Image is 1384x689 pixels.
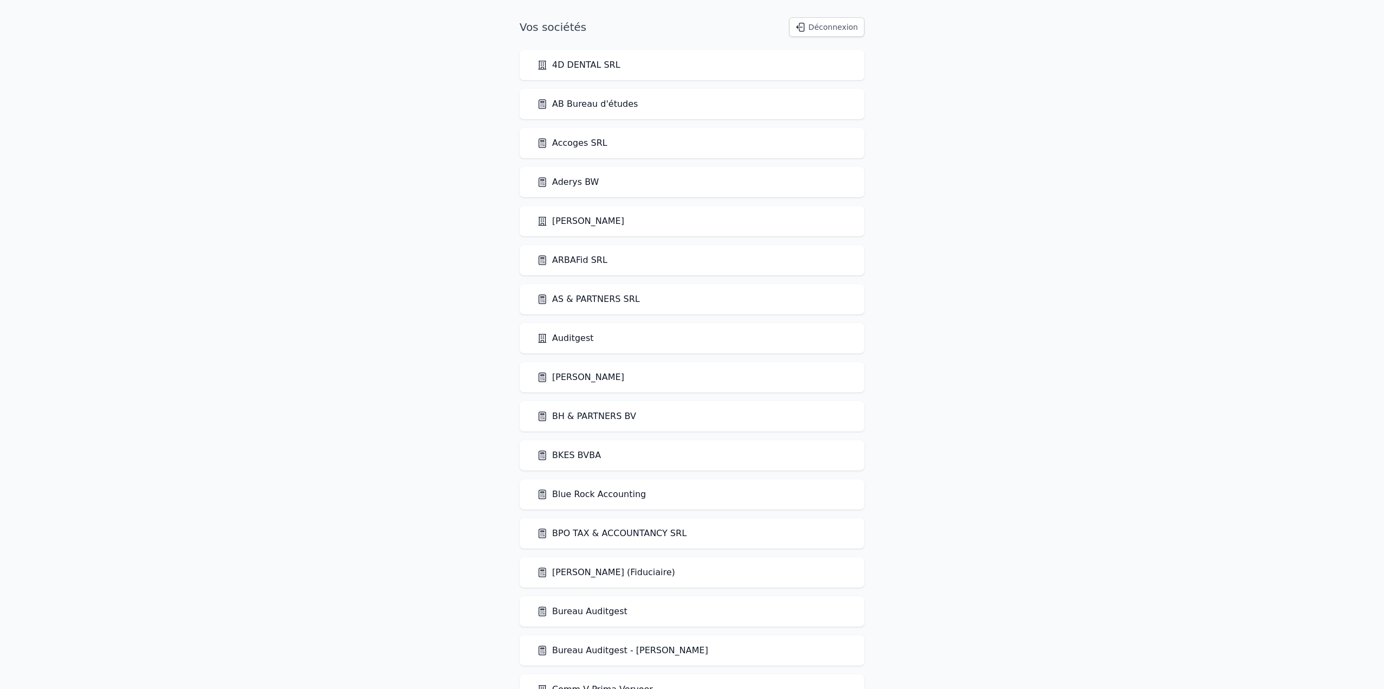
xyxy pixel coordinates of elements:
[537,254,607,267] a: ARBAFid SRL
[537,137,607,150] a: Accoges SRL
[537,59,620,72] a: 4D DENTAL SRL
[520,20,586,35] h1: Vos sociétés
[537,527,687,540] a: BPO TAX & ACCOUNTANCY SRL
[537,644,708,657] a: Bureau Auditgest - [PERSON_NAME]
[537,215,624,228] a: [PERSON_NAME]
[537,488,646,501] a: Blue Rock Accounting
[537,98,638,111] a: AB Bureau d'études
[537,449,601,462] a: BKES BVBA
[537,371,624,384] a: [PERSON_NAME]
[789,17,864,37] button: Déconnexion
[537,605,627,618] a: Bureau Auditgest
[537,566,675,579] a: [PERSON_NAME] (Fiduciaire)
[537,410,636,423] a: BH & PARTNERS BV
[537,293,640,306] a: AS & PARTNERS SRL
[537,332,594,345] a: Auditgest
[537,176,599,189] a: Aderys BW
